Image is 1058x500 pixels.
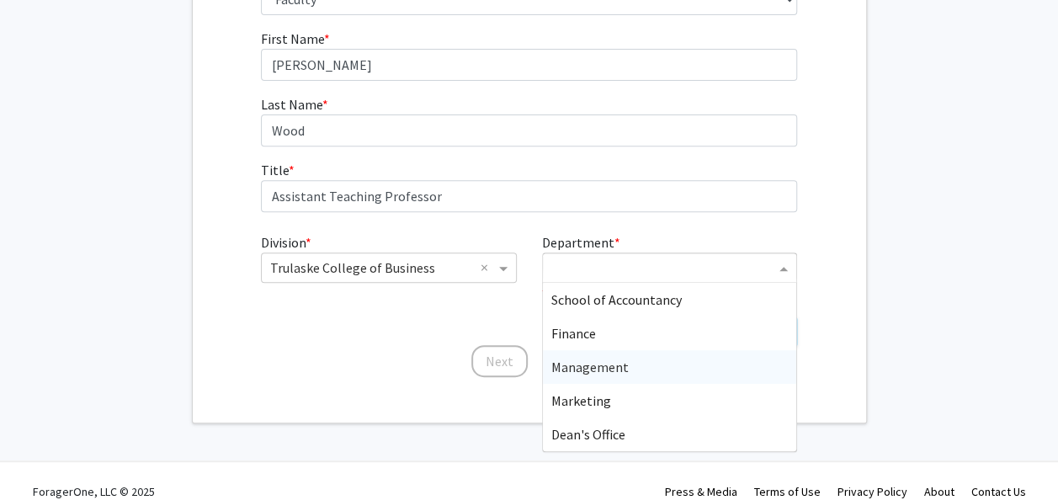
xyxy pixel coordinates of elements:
span: First Name [261,30,324,47]
span: Finance [551,325,596,342]
button: Next [471,345,528,377]
div: Division [248,232,529,303]
span: Marketing [551,392,611,409]
span: Clear all [481,258,495,278]
a: Press & Media [665,484,737,499]
a: Contact Us [971,484,1026,499]
span: Dean's Office [551,426,625,443]
span: School of Accountancy [551,291,682,308]
div: Department [529,232,810,303]
iframe: Chat [13,424,72,487]
a: Terms of Use [754,484,821,499]
span: Management [551,359,629,375]
span: Title [261,162,289,178]
span: Last Name [261,96,322,113]
a: Privacy Policy [837,484,907,499]
ng-dropdown-panel: Options list [542,282,797,452]
ng-select: Division [261,253,516,283]
ng-select: Department [542,253,797,283]
a: About [924,484,954,499]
